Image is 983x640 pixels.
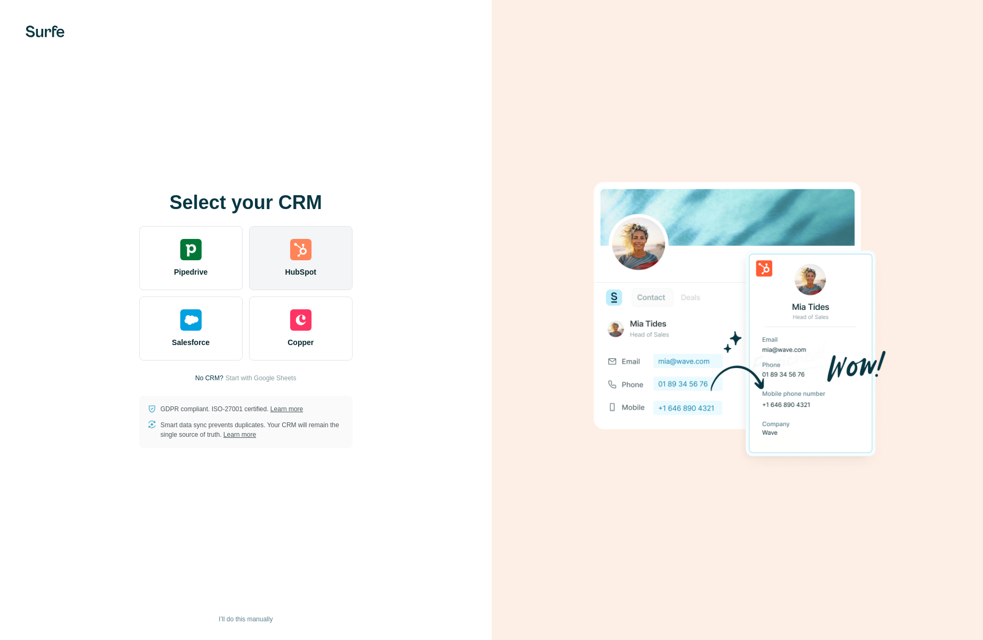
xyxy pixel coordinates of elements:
p: GDPR compliant. ISO-27001 certified. [161,404,303,414]
span: I’ll do this manually [219,614,273,624]
img: copper's logo [290,309,311,331]
img: hubspot's logo [290,239,311,260]
span: Pipedrive [174,267,207,277]
img: pipedrive's logo [180,239,202,260]
p: No CRM? [195,373,223,383]
img: Surfe's logo [26,26,65,37]
img: salesforce's logo [180,309,202,331]
button: I’ll do this manually [211,611,280,627]
span: Copper [287,337,314,348]
img: HUBSPOT image [588,165,886,475]
span: HubSpot [285,267,316,277]
h1: Select your CRM [139,192,353,213]
button: Start with Google Sheets [226,373,297,383]
a: Learn more [223,431,256,438]
a: Learn more [270,405,303,413]
span: Salesforce [172,337,210,348]
p: Smart data sync prevents duplicates. Your CRM will remain the single source of truth. [161,420,344,439]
